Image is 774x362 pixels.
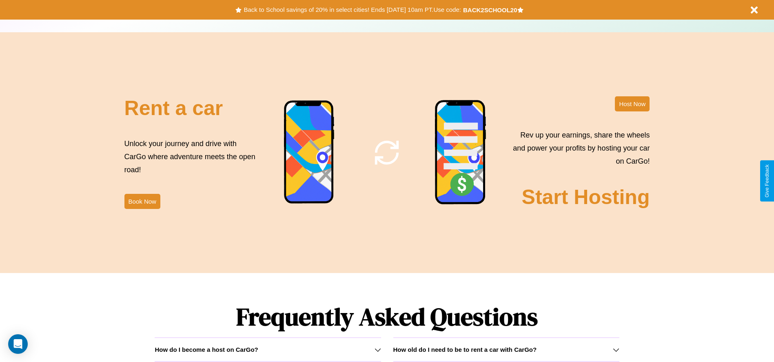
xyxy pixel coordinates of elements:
button: Back to School savings of 20% in select cities! Ends [DATE] 10am PT.Use code: [242,4,463,16]
h1: Frequently Asked Questions [155,296,619,338]
img: phone [435,100,487,206]
div: Open Intercom Messenger [8,334,28,354]
h3: How do I become a host on CarGo? [155,346,258,353]
p: Rev up your earnings, share the wheels and power your profits by hosting your car on CarGo! [508,129,650,168]
button: Book Now [124,194,160,209]
p: Unlock your journey and drive with CarGo where adventure meets the open road! [124,137,258,177]
img: phone [284,100,335,205]
h2: Start Hosting [522,185,650,209]
b: BACK2SCHOOL20 [463,7,517,13]
button: Host Now [615,96,650,111]
h2: Rent a car [124,96,223,120]
h3: How old do I need to be to rent a car with CarGo? [393,346,537,353]
div: Give Feedback [764,164,770,198]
